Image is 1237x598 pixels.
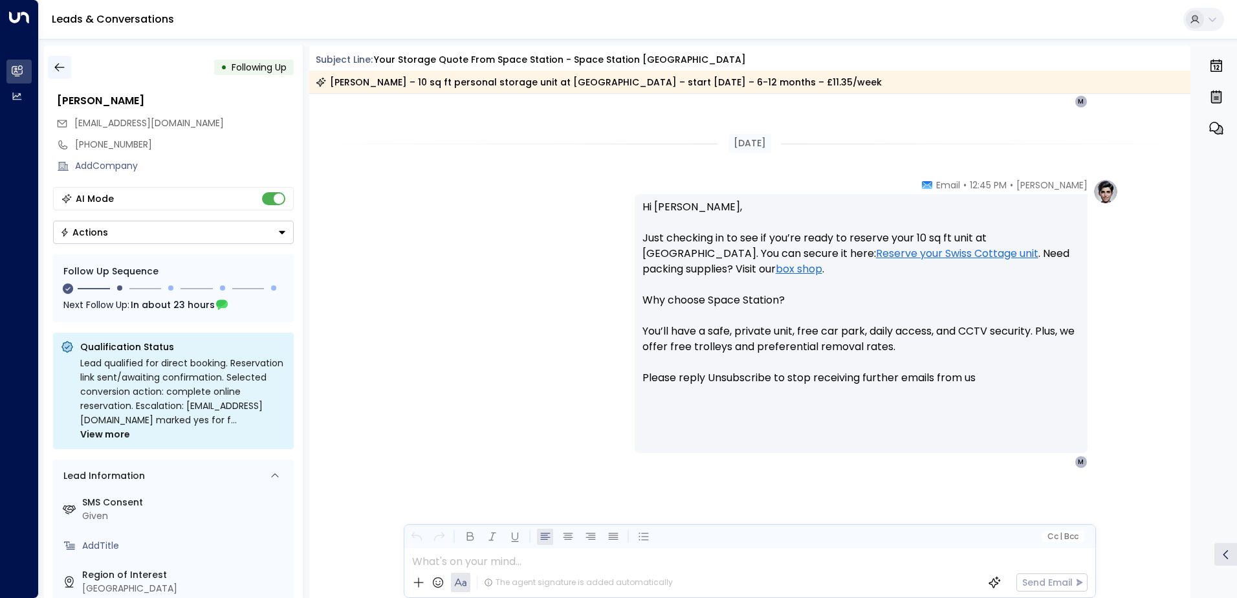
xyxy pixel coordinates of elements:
label: Region of Interest [82,568,289,582]
span: Cc Bcc [1047,532,1078,541]
button: Undo [408,529,424,545]
a: box shop [776,261,822,277]
div: Lead qualified for direct booking. Reservation link sent/awaiting confirmation. Selected conversi... [80,356,286,441]
div: [PERSON_NAME] [57,93,294,109]
div: [PERSON_NAME] – 10 sq ft personal storage unit at [GEOGRAPHIC_DATA] – start [DATE] – 6-12 months ... [316,76,882,89]
span: Email [936,179,960,192]
p: Hi [PERSON_NAME], Just checking in to see if you’re ready to reserve your 10 sq ft unit at [GEOGR... [642,199,1080,401]
button: Actions [53,221,294,244]
div: M [1075,95,1088,108]
span: | [1060,532,1062,541]
div: AI Mode [76,192,114,205]
button: Redo [431,529,447,545]
div: • [221,56,227,79]
div: Follow Up Sequence [63,265,283,278]
div: [PHONE_NUMBER] [75,138,294,151]
span: Following Up [232,61,287,74]
span: 12:45 PM [970,179,1007,192]
span: [PERSON_NAME] [1016,179,1088,192]
div: Given [82,509,289,523]
span: View more [80,427,130,441]
span: mst1900gm@gmail.com [74,116,224,130]
div: Actions [60,227,108,238]
p: Qualification Status [80,340,286,353]
a: Reserve your Swiss Cottage unit [876,246,1038,261]
div: AddTitle [82,539,289,553]
div: [DATE] [728,134,771,153]
span: In about 23 hours [131,298,215,312]
span: [EMAIL_ADDRESS][DOMAIN_NAME] [74,116,224,129]
div: Your storage quote from Space Station - Space Station [GEOGRAPHIC_DATA] [374,53,746,67]
span: • [963,179,967,192]
img: profile-logo.png [1093,179,1119,205]
label: SMS Consent [82,496,289,509]
div: [GEOGRAPHIC_DATA] [82,582,289,595]
div: AddCompany [75,159,294,173]
span: Subject Line: [316,53,373,66]
a: Leads & Conversations [52,12,174,27]
div: The agent signature is added automatically [484,577,673,588]
div: Button group with a nested menu [53,221,294,244]
div: M [1075,456,1088,469]
div: Next Follow Up: [63,298,283,312]
div: Lead Information [59,469,145,483]
button: Cc|Bcc [1042,531,1083,543]
span: • [1010,179,1013,192]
